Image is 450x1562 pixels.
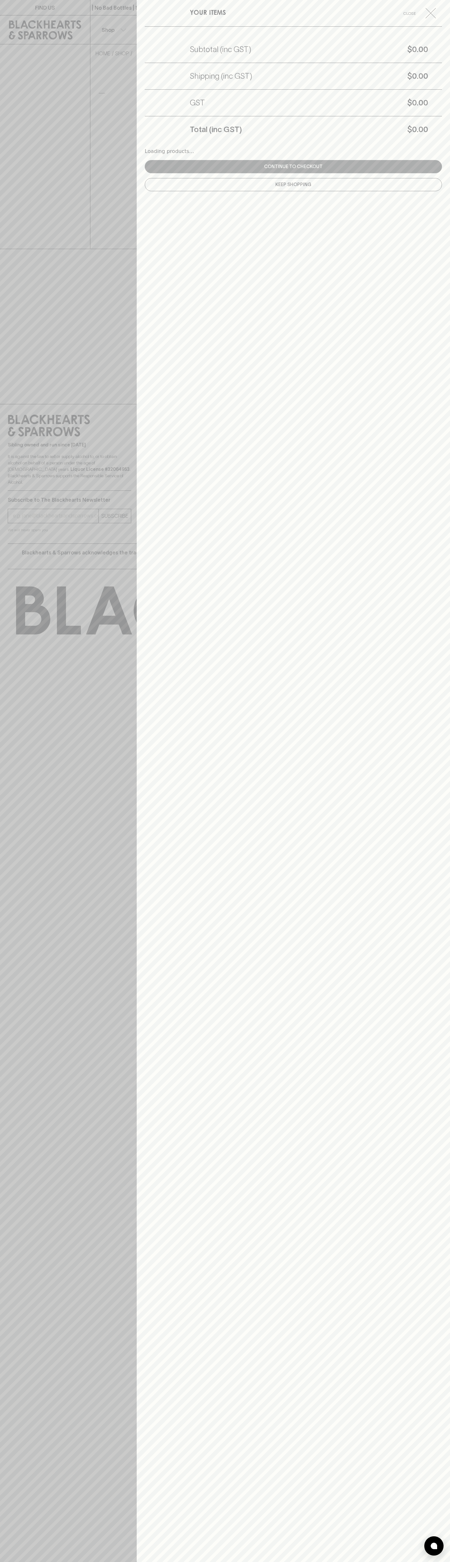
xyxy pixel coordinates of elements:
h5: GST [190,98,205,108]
button: Keep Shopping [145,178,442,191]
img: bubble-icon [431,1543,437,1549]
button: Close [396,8,441,18]
h5: $0.00 [242,124,428,135]
h5: $0.00 [252,71,428,81]
h6: YOUR ITEMS [190,8,226,18]
h5: Shipping (inc GST) [190,71,252,81]
h5: $0.00 [205,98,428,108]
h5: Subtotal (inc GST) [190,44,251,55]
h5: $0.00 [251,44,428,55]
div: Loading products... [145,148,442,155]
span: Close [396,10,423,17]
h5: Total (inc GST) [190,124,242,135]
